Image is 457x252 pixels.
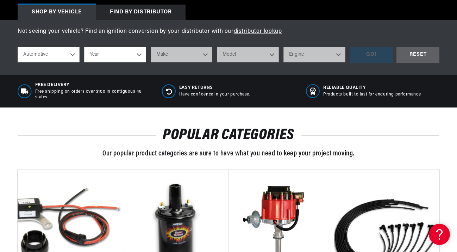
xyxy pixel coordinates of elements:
[396,47,439,63] div: RESET
[323,92,421,98] p: Products built to last for enduring performance
[151,47,213,62] select: Make
[179,85,250,91] span: Easy Returns
[35,82,151,88] span: Free Delivery
[102,150,355,157] span: Our popular product categories are sure to have what you need to keep your project moving.
[18,129,439,142] h2: POPULAR CATEGORIES
[234,29,282,34] a: distributor lookup
[84,47,146,62] select: Year
[96,5,186,20] div: Find by Distributor
[217,47,279,62] select: Model
[283,47,345,62] select: Engine
[18,5,96,20] div: Shop by vehicle
[18,27,439,36] p: Not seeing your vehicle? Find an ignition conversion by your distributor with our
[323,85,421,91] span: RELIABLE QUALITY
[35,89,151,101] p: Free shipping on orders over $100 in contiguous 48 states.
[18,47,80,62] select: Ride Type
[179,92,250,98] p: Have confidence in your purchase.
